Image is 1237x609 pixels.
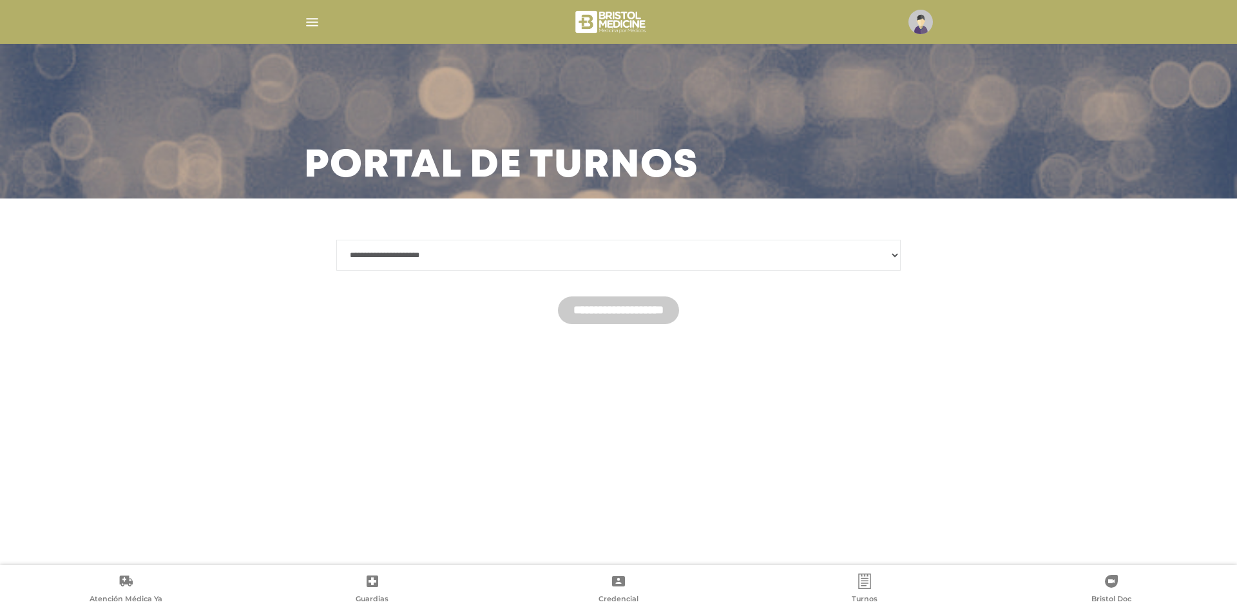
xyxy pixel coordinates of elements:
span: Credencial [599,594,638,606]
a: Credencial [495,574,742,606]
span: Turnos [852,594,877,606]
span: Guardias [356,594,388,606]
h3: Portal de turnos [304,150,698,183]
a: Turnos [742,574,988,606]
img: Cober_menu-lines-white.svg [304,14,320,30]
img: profile-placeholder.svg [908,10,933,34]
img: bristol-medicine-blanco.png [573,6,650,37]
a: Bristol Doc [988,574,1234,606]
a: Guardias [249,574,495,606]
a: Atención Médica Ya [3,574,249,606]
span: Bristol Doc [1091,594,1131,606]
span: Atención Médica Ya [90,594,162,606]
